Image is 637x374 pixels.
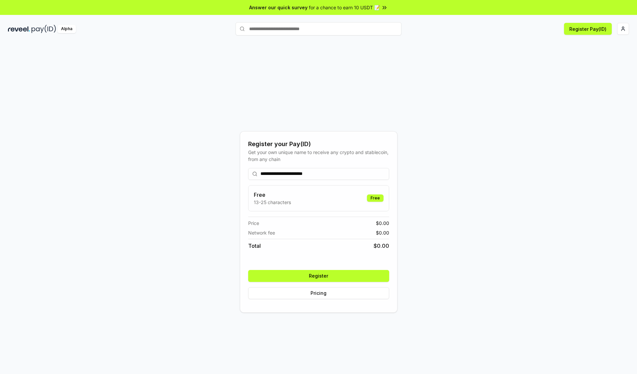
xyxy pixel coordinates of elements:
[32,25,56,33] img: pay_id
[248,220,259,227] span: Price
[8,25,30,33] img: reveel_dark
[248,287,389,299] button: Pricing
[564,23,612,35] button: Register Pay(ID)
[376,229,389,236] span: $ 0.00
[376,220,389,227] span: $ 0.00
[248,149,389,163] div: Get your own unique name to receive any crypto and stablecoin, from any chain
[367,194,384,202] div: Free
[254,191,291,199] h3: Free
[254,199,291,206] p: 13-25 characters
[248,270,389,282] button: Register
[248,242,261,250] span: Total
[374,242,389,250] span: $ 0.00
[309,4,380,11] span: for a chance to earn 10 USDT 📝
[249,4,308,11] span: Answer our quick survey
[57,25,76,33] div: Alpha
[248,229,275,236] span: Network fee
[248,139,389,149] div: Register your Pay(ID)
